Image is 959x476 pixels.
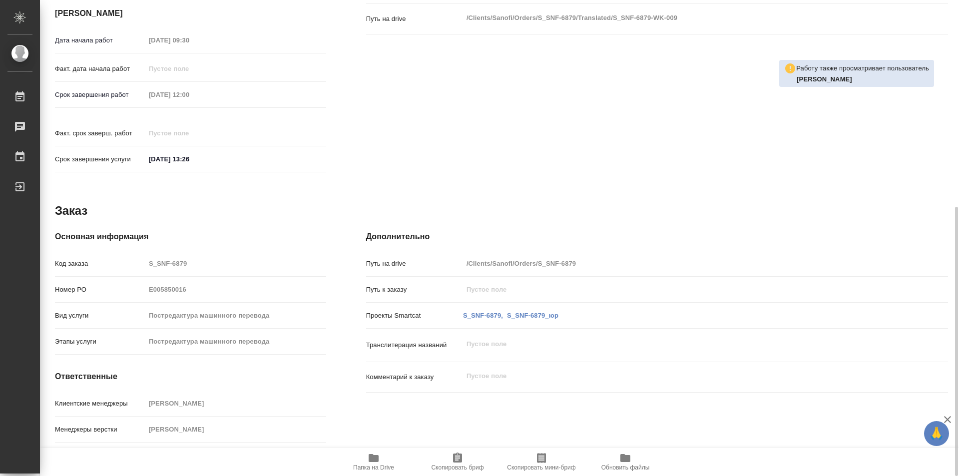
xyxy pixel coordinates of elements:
[145,126,233,140] input: Пустое поле
[55,259,145,269] p: Код заказа
[55,311,145,321] p: Вид услуги
[55,128,145,138] p: Факт. срок заверш. работ
[55,90,145,100] p: Срок завершения работ
[55,399,145,409] p: Клиентские менеджеры
[499,448,583,476] button: Скопировать мини-бриф
[55,425,145,435] p: Менеджеры верстки
[463,282,900,297] input: Пустое поле
[507,312,558,319] a: S_SNF-6879_юр
[55,7,326,19] h4: [PERSON_NAME]
[145,282,326,297] input: Пустое поле
[416,448,499,476] button: Скопировать бриф
[145,308,326,323] input: Пустое поле
[507,464,575,471] span: Скопировать мини-бриф
[366,372,463,382] p: Комментарий к заказу
[366,311,463,321] p: Проекты Smartcat
[55,231,326,243] h4: Основная информация
[145,422,326,437] input: Пустое поле
[55,285,145,295] p: Номер РО
[145,87,233,102] input: Пустое поле
[366,285,463,295] p: Путь к заказу
[55,64,145,74] p: Факт. дата начала работ
[145,334,326,349] input: Пустое поле
[145,256,326,271] input: Пустое поле
[924,421,949,446] button: 🙏
[583,448,667,476] button: Обновить файлы
[431,464,483,471] span: Скопировать бриф
[55,35,145,45] p: Дата начала работ
[145,33,233,47] input: Пустое поле
[797,75,852,83] b: [PERSON_NAME]
[463,256,900,271] input: Пустое поле
[601,464,650,471] span: Обновить файлы
[55,154,145,164] p: Срок завершения услуги
[332,448,416,476] button: Папка на Drive
[55,371,326,383] h4: Ответственные
[353,464,394,471] span: Папка на Drive
[55,337,145,347] p: Этапы услуги
[366,340,463,350] p: Транслитерация названий
[796,63,929,73] p: Работу также просматривает пользователь
[366,259,463,269] p: Путь на drive
[145,396,326,411] input: Пустое поле
[145,152,233,166] input: ✎ Введи что-нибудь
[797,74,929,84] p: Горшкова Валентина
[55,203,87,219] h2: Заказ
[366,231,948,243] h4: Дополнительно
[463,9,900,26] textarea: /Clients/Sanofi/Orders/S_SNF-6879/Translated/S_SNF-6879-WK-009
[366,14,463,24] p: Путь на drive
[463,312,503,319] a: S_SNF-6879,
[928,423,945,444] span: 🙏
[145,61,233,76] input: Пустое поле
